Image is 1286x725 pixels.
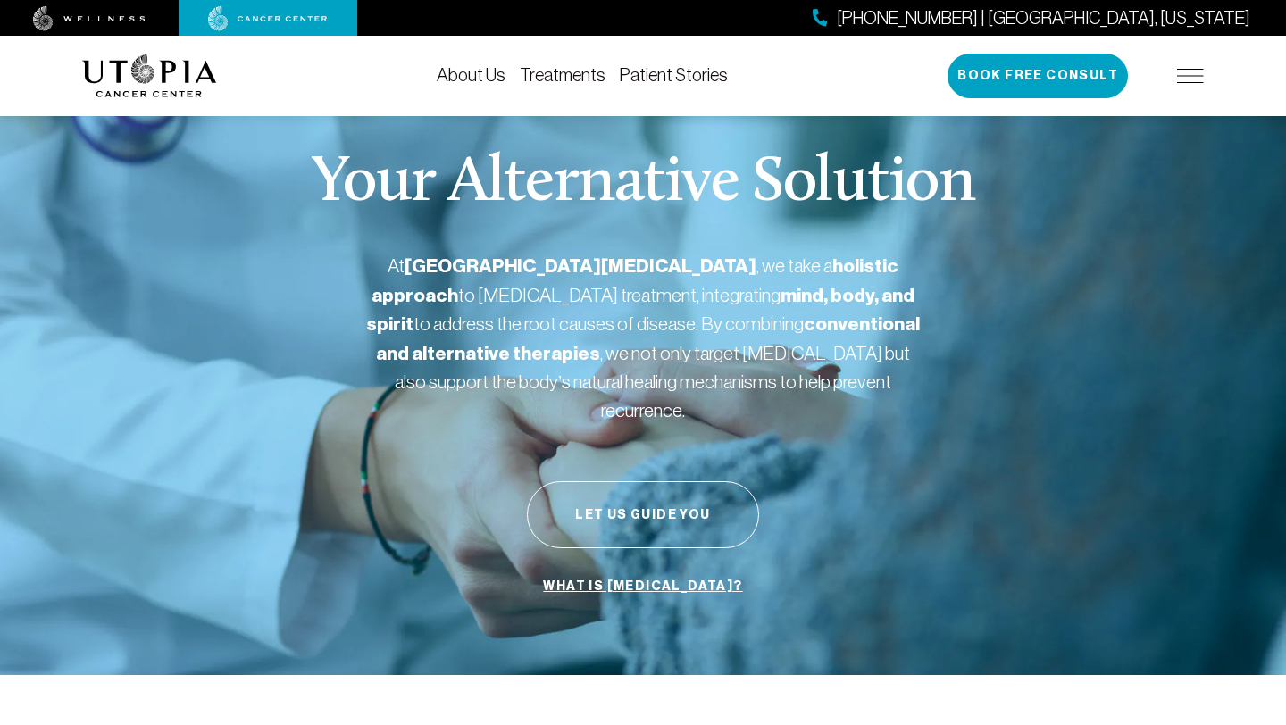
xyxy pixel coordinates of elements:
[82,54,217,97] img: logo
[376,312,920,365] strong: conventional and alternative therapies
[837,5,1250,31] span: [PHONE_NUMBER] | [GEOGRAPHIC_DATA], [US_STATE]
[520,65,605,85] a: Treatments
[1177,69,1204,83] img: icon-hamburger
[437,65,505,85] a: About Us
[620,65,728,85] a: Patient Stories
[311,152,974,216] p: Your Alternative Solution
[405,254,756,278] strong: [GEOGRAPHIC_DATA][MEDICAL_DATA]
[948,54,1128,98] button: Book Free Consult
[208,6,328,31] img: cancer center
[813,5,1250,31] a: [PHONE_NUMBER] | [GEOGRAPHIC_DATA], [US_STATE]
[366,252,920,424] p: At , we take a to [MEDICAL_DATA] treatment, integrating to address the root causes of disease. By...
[539,570,747,604] a: What is [MEDICAL_DATA]?
[372,254,898,307] strong: holistic approach
[527,481,759,548] button: Let Us Guide You
[33,6,146,31] img: wellness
